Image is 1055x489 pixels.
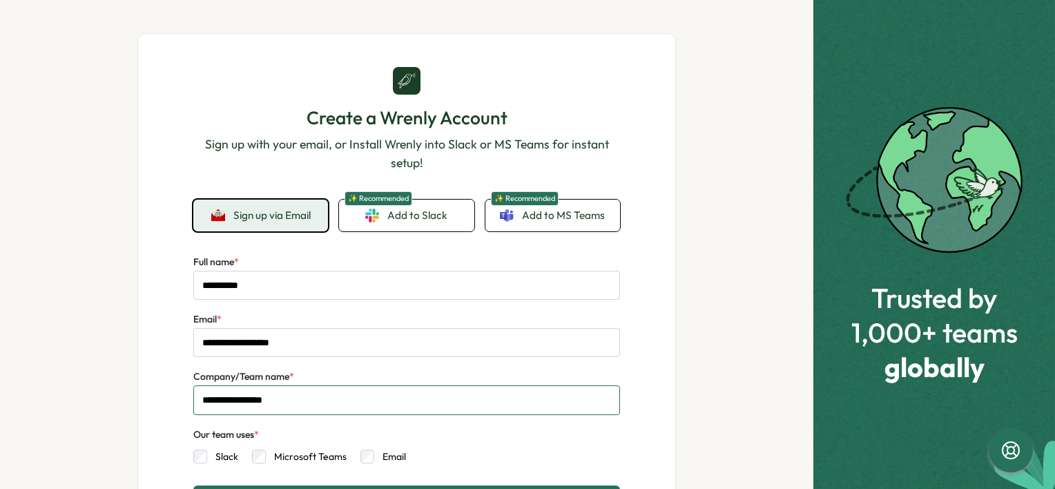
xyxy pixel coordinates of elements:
p: Sign up with your email, or Install Wrenly into Slack or MS Teams for instant setup! [193,135,620,172]
label: Full name [193,255,239,270]
label: Company/Team name [193,370,294,385]
label: Email [193,312,222,327]
label: Slack [207,450,238,463]
h1: Create a Wrenly Account [193,106,620,130]
label: Microsoft Teams [266,450,347,463]
span: Add to Slack [387,208,447,223]
span: ✨ Recommended [345,191,412,206]
span: 1,000+ teams [851,317,1018,347]
label: Email [374,450,406,463]
span: Add to MS Teams [522,208,605,223]
span: Trusted by [851,282,1018,313]
button: Sign up via Email [193,200,328,231]
a: ✨ RecommendedAdd to Slack [339,200,474,231]
span: ✨ Recommended [491,191,559,206]
span: globally [851,352,1018,382]
div: Our team uses [193,428,259,443]
span: Sign up via Email [233,209,311,222]
a: ✨ RecommendedAdd to MS Teams [485,200,620,231]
